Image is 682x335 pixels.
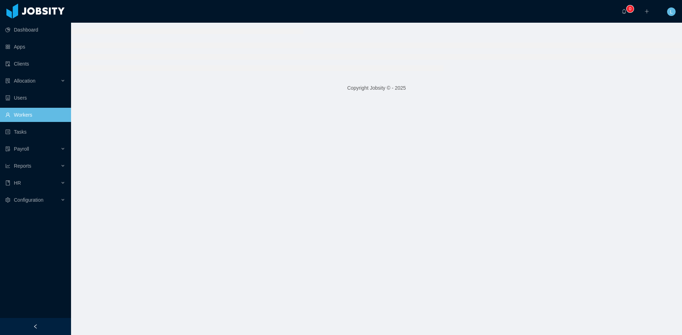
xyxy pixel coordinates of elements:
span: Reports [14,163,31,169]
i: icon: setting [5,197,10,202]
span: Payroll [14,146,29,152]
span: Configuration [14,197,43,203]
span: HR [14,180,21,186]
span: L [670,7,673,16]
i: icon: book [5,180,10,185]
a: icon: pie-chartDashboard [5,23,65,37]
span: Allocation [14,78,36,84]
i: icon: file-protect [5,146,10,151]
a: icon: userWorkers [5,108,65,122]
footer: Copyright Jobsity © - 2025 [71,76,682,100]
a: icon: auditClients [5,57,65,71]
i: icon: solution [5,78,10,83]
a: icon: robotUsers [5,91,65,105]
i: icon: plus [644,9,649,14]
sup: 0 [627,5,634,12]
i: icon: line-chart [5,163,10,168]
i: icon: bell [622,9,627,14]
a: icon: profileTasks [5,125,65,139]
a: icon: appstoreApps [5,40,65,54]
